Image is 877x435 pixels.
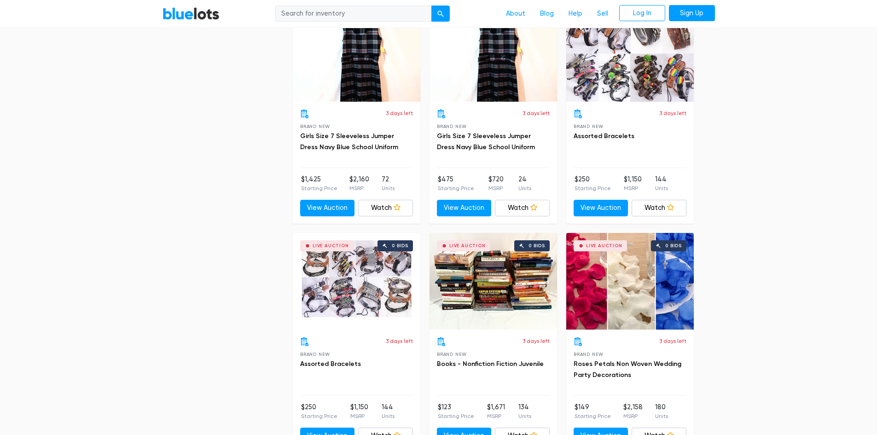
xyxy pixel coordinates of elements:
p: Starting Price [575,184,611,192]
p: Units [518,412,531,420]
li: $250 [301,402,337,421]
p: MSRP [350,412,368,420]
div: 0 bids [665,244,682,248]
div: 0 bids [529,244,545,248]
a: View Auction [574,200,628,216]
span: Brand New [437,124,467,129]
li: 144 [655,174,668,193]
p: 3 days left [659,337,686,345]
li: 72 [382,174,395,193]
p: Starting Price [575,412,611,420]
p: Units [382,412,395,420]
a: Live Auction 0 bids [566,233,694,330]
li: $1,425 [301,174,337,193]
li: $149 [575,402,611,421]
p: 3 days left [386,109,413,117]
a: Watch [632,200,686,216]
p: 3 days left [523,109,550,117]
a: Watch [495,200,550,216]
span: Brand New [437,352,467,357]
a: Blog [533,5,561,23]
p: Starting Price [301,412,337,420]
a: Live Auction 0 bids [430,5,557,102]
a: Girls Size 7 Sleeveless Jumper Dress Navy Blue School Uniform [300,132,398,151]
p: MSRP [624,184,642,192]
a: Live Auction 0 bids [430,233,557,330]
li: $720 [488,174,504,193]
p: MSRP [488,184,504,192]
a: View Auction [300,200,355,216]
a: Watch [358,200,413,216]
a: View Auction [437,200,492,216]
a: Live Auction 0 bids [293,5,420,102]
a: Books - Nonfiction Fiction Juvenile [437,360,544,368]
li: $2,160 [349,174,369,193]
a: Help [561,5,590,23]
div: Live Auction [586,244,622,248]
p: Units [655,412,668,420]
p: Starting Price [438,184,474,192]
div: Live Auction [313,244,349,248]
span: Brand New [300,352,330,357]
p: MSRP [623,412,643,420]
a: Sell [590,5,616,23]
p: 3 days left [523,337,550,345]
p: 3 days left [386,337,413,345]
a: Assorted Bracelets [300,360,361,368]
a: Assorted Bracelets [574,132,634,140]
p: Units [382,184,395,192]
li: 144 [382,402,395,421]
p: Starting Price [301,184,337,192]
p: 3 days left [659,109,686,117]
p: Units [655,184,668,192]
li: $2,158 [623,402,643,421]
span: Brand New [574,124,604,129]
li: $1,671 [487,402,505,421]
p: MSRP [487,412,505,420]
li: $1,150 [350,402,368,421]
li: $475 [438,174,474,193]
a: BlueLots [163,7,220,20]
li: $123 [438,402,474,421]
li: 24 [518,174,531,193]
li: $1,150 [624,174,642,193]
span: Brand New [574,352,604,357]
li: 180 [655,402,668,421]
input: Search for inventory [275,6,432,22]
a: Roses Petals Non Woven Wedding Party Decorations [574,360,681,379]
span: Brand New [300,124,330,129]
a: Sign Up [669,5,715,22]
a: Live Auction 0 bids [293,233,420,330]
a: Log In [619,5,665,22]
li: 134 [518,402,531,421]
a: Girls Size 7 Sleeveless Jumper Dress Navy Blue School Uniform [437,132,535,151]
p: MSRP [349,184,369,192]
a: Live Auction 0 bids [566,5,694,102]
p: Units [518,184,531,192]
div: 0 bids [392,244,408,248]
li: $250 [575,174,611,193]
p: Starting Price [438,412,474,420]
div: Live Auction [449,244,486,248]
a: About [499,5,533,23]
